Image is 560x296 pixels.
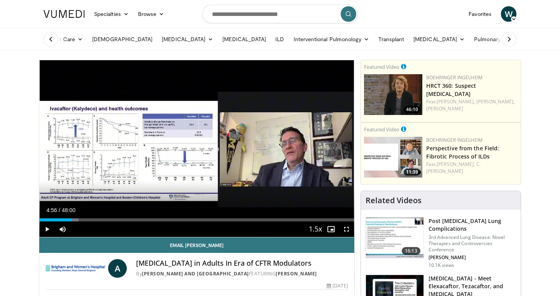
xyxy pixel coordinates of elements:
[364,137,422,178] a: 11:39
[39,218,354,221] div: Progress Bar
[308,221,323,237] button: Playback Rate
[364,63,399,70] small: Featured Video
[366,217,516,268] a: 16:13 Post [MEDICAL_DATA] Lung Complications 3rd Advanced Lung Disease: Novel Therapies and Contr...
[476,98,514,105] a: [PERSON_NAME],
[364,74,422,115] img: 8340d56b-4f12-40ce-8f6a-f3da72802623.png.150x105_q85_crop-smart_upscale.png
[429,217,516,233] h3: Post [MEDICAL_DATA] Lung Complications
[469,31,537,47] a: Pulmonary Infection
[364,74,422,115] a: 46:10
[366,196,422,205] h4: Related Videos
[87,31,157,47] a: [DEMOGRAPHIC_DATA]
[437,98,475,105] a: [PERSON_NAME],
[429,234,516,253] p: 3rd Advanced Lung Disease: Novel Therapies and Controversies Conference
[374,31,409,47] a: Transplant
[276,270,317,277] a: [PERSON_NAME]
[429,262,454,268] p: 10.1K views
[402,247,420,255] span: 16:13
[289,31,374,47] a: Interventional Pulmonology
[409,31,469,47] a: [MEDICAL_DATA]
[202,5,358,23] input: Search topics, interventions
[426,161,518,175] div: Feat.
[55,221,70,237] button: Mute
[44,10,85,18] img: VuMedi Logo
[142,270,249,277] a: [PERSON_NAME] and [GEOGRAPHIC_DATA]
[136,259,348,268] h4: [MEDICAL_DATA] in Adults In Era of CFTR Modulators
[89,6,133,22] a: Specialties
[501,6,516,22] a: W
[426,145,499,160] a: Perspective from the Field: Fibrotic Process of ILDs
[39,237,354,253] a: Email [PERSON_NAME]
[429,254,516,261] p: [PERSON_NAME]
[133,6,169,22] a: Browse
[426,137,483,143] a: Boehringer Ingelheim
[366,218,423,258] img: 667297da-f7fe-4586-84bf-5aeb1aa9adcb.150x105_q85_crop-smart_upscale.jpg
[157,31,218,47] a: [MEDICAL_DATA]
[426,74,483,81] a: Boehringer Ingelheim
[108,259,127,278] a: A
[46,207,57,213] span: 4:56
[464,6,496,22] a: Favorites
[271,31,289,47] a: ILD
[39,60,354,237] video-js: Video Player
[404,169,420,176] span: 11:39
[364,137,422,178] img: 0d260a3c-dea8-4d46-9ffd-2859801fb613.png.150x105_q85_crop-smart_upscale.png
[437,161,475,167] a: [PERSON_NAME],
[426,98,518,112] div: Feat.
[404,106,420,113] span: 46:10
[323,221,339,237] button: Enable picture-in-picture mode
[339,221,354,237] button: Fullscreen
[426,105,463,112] a: [PERSON_NAME]
[136,270,348,277] div: By FEATURING
[59,207,60,213] span: /
[364,126,399,133] small: Featured Video
[62,207,75,213] span: 48:00
[45,259,105,278] img: Brigham and Women's Hospital
[218,31,271,47] a: [MEDICAL_DATA]
[327,282,348,289] div: [DATE]
[426,82,476,98] a: HRCT 360: Suspect [MEDICAL_DATA]
[39,221,55,237] button: Play
[426,161,481,174] a: C. [PERSON_NAME]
